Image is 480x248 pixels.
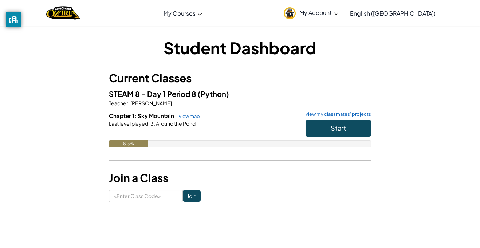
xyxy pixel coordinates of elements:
h3: Current Classes [109,70,371,86]
a: view my classmates' projects [302,112,371,117]
span: : [148,120,150,127]
span: (Python) [198,89,229,98]
a: view map [175,113,200,119]
a: Ozaria by CodeCombat logo [46,5,80,20]
button: Start [306,120,371,137]
span: Chapter 1: Sky Mountain [109,112,175,119]
button: privacy banner [6,12,21,27]
a: My Courses [160,3,206,23]
span: Around the Pond [155,120,196,127]
span: Start [331,124,346,132]
img: avatar [284,7,296,19]
div: 8.3% [109,140,148,147]
span: 3. [150,120,155,127]
h3: Join a Class [109,170,371,186]
input: <Enter Class Code> [109,190,183,202]
span: : [128,100,130,106]
input: Join [183,190,201,202]
span: English ([GEOGRAPHIC_DATA]) [350,9,436,17]
img: Home [46,5,80,20]
a: English ([GEOGRAPHIC_DATA]) [346,3,439,23]
h1: Student Dashboard [109,36,371,59]
span: Last level played [109,120,148,127]
span: My Account [299,9,338,16]
span: [PERSON_NAME] [130,100,172,106]
span: My Courses [164,9,196,17]
a: My Account [280,1,342,24]
span: STEAM 8 - Day 1 Period 8 [109,89,198,98]
span: Teacher [109,100,128,106]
